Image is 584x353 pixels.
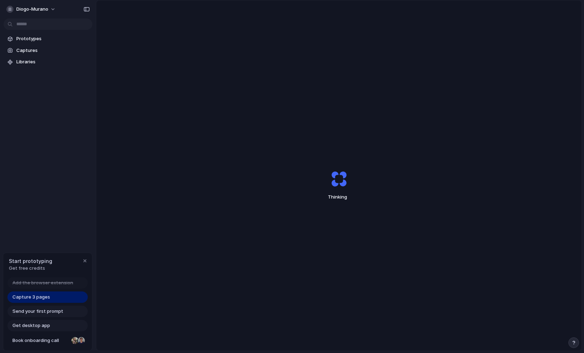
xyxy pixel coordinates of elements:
[12,294,50,301] span: Capture 3 pages
[12,322,50,329] span: Get desktop app
[16,47,90,54] span: Captures
[314,194,363,201] span: Thinking
[7,335,88,346] a: Book onboarding call
[4,4,59,15] button: diogo-murano
[9,265,52,272] span: Get free credits
[9,257,52,265] span: Start prototyping
[4,45,92,56] a: Captures
[12,279,73,286] span: Add the browser extension
[16,6,48,13] span: diogo-murano
[77,336,86,345] div: Christian Iacullo
[12,337,69,344] span: Book onboarding call
[4,33,92,44] a: Prototypes
[16,58,90,65] span: Libraries
[16,35,90,42] span: Prototypes
[12,308,63,315] span: Send your first prompt
[7,320,88,331] a: Get desktop app
[71,336,79,345] div: Nicole Kubica
[4,57,92,67] a: Libraries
